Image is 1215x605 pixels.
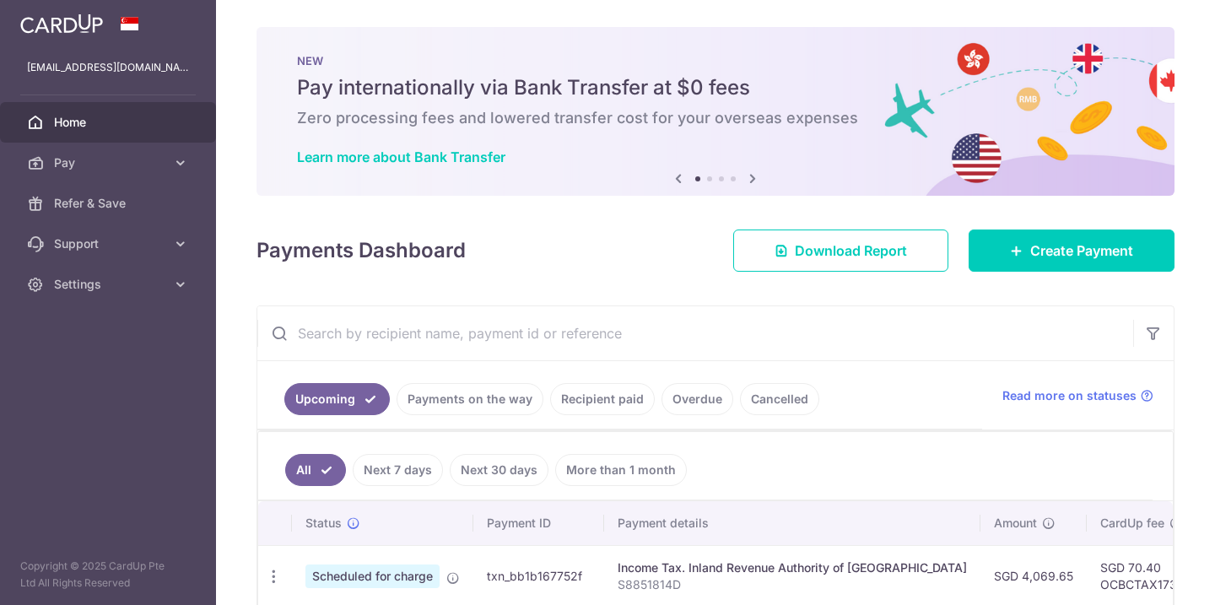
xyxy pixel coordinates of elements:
[994,515,1037,532] span: Amount
[555,454,687,486] a: More than 1 month
[54,154,165,171] span: Pay
[27,59,189,76] p: [EMAIL_ADDRESS][DOMAIN_NAME]
[256,27,1174,196] img: Bank transfer banner
[1030,240,1133,261] span: Create Payment
[54,114,165,131] span: Home
[54,235,165,252] span: Support
[297,54,1134,68] p: NEW
[257,306,1133,360] input: Search by recipient name, payment id or reference
[54,276,165,293] span: Settings
[604,501,980,545] th: Payment details
[661,383,733,415] a: Overdue
[733,230,948,272] a: Download Report
[550,383,655,415] a: Recipient paid
[297,108,1134,128] h6: Zero processing fees and lowered transfer cost for your overseas expenses
[297,149,505,165] a: Learn more about Bank Transfer
[450,454,548,486] a: Next 30 days
[305,515,342,532] span: Status
[1002,387,1153,404] a: Read more on statuses
[618,576,967,593] p: S8851814D
[1002,387,1137,404] span: Read more on statuses
[473,501,604,545] th: Payment ID
[740,383,819,415] a: Cancelled
[256,235,466,266] h4: Payments Dashboard
[618,559,967,576] div: Income Tax. Inland Revenue Authority of [GEOGRAPHIC_DATA]
[20,14,103,34] img: CardUp
[285,454,346,486] a: All
[284,383,390,415] a: Upcoming
[54,195,165,212] span: Refer & Save
[1100,515,1164,532] span: CardUp fee
[795,240,907,261] span: Download Report
[297,74,1134,101] h5: Pay internationally via Bank Transfer at $0 fees
[353,454,443,486] a: Next 7 days
[305,564,440,588] span: Scheduled for charge
[397,383,543,415] a: Payments on the way
[969,230,1174,272] a: Create Payment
